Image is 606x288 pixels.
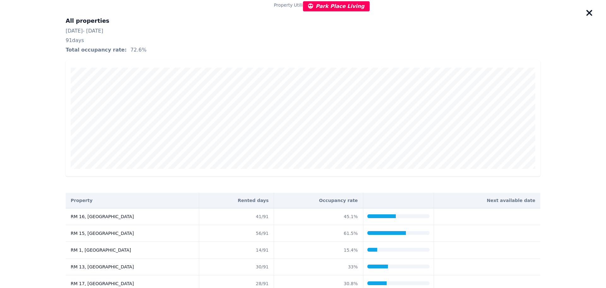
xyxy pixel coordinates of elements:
[199,193,274,208] th: Rented days
[274,208,363,225] td: 45.1 %
[66,193,199,208] th: Property
[66,242,199,259] td: RM 1, [GEOGRAPHIC_DATA]
[274,225,363,242] td: 61.5 %
[66,16,540,25] div: All properties
[66,208,199,225] td: RM 16, [GEOGRAPHIC_DATA]
[199,259,274,275] td: 30 / 91
[308,3,365,9] span: Park Place Living
[199,208,274,225] td: 41 / 91
[66,37,540,44] span: 91 days
[66,27,540,35] span: [DATE] - [DATE]
[274,259,363,275] td: 33 %
[199,242,274,259] td: 14 / 91
[199,225,274,242] td: 56 / 91
[66,46,127,54] span: Total occupancy rate:
[274,242,363,259] td: 15.4 %
[66,225,199,242] td: RM 15, [GEOGRAPHIC_DATA]
[274,193,363,208] th: Occupancy rate
[130,46,146,54] span: 72.6 %
[434,193,540,208] th: Next available date
[66,259,199,275] td: RM 13, [GEOGRAPHIC_DATA]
